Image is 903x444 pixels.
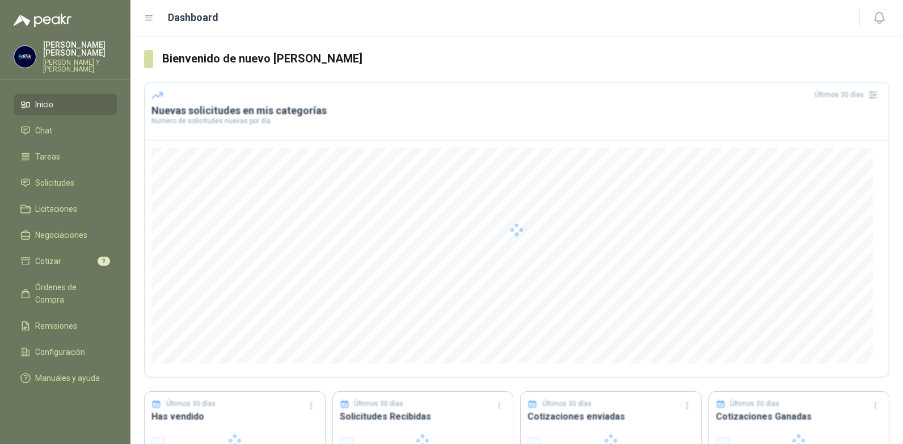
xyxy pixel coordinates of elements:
[35,150,60,163] span: Tareas
[14,46,36,68] img: Company Logo
[35,281,106,306] span: Órdenes de Compra
[14,341,117,363] a: Configuración
[35,346,85,358] span: Configuración
[98,257,110,266] span: 9
[35,98,53,111] span: Inicio
[14,224,117,246] a: Negociaciones
[35,177,74,189] span: Solicitudes
[14,94,117,115] a: Inicio
[35,124,52,137] span: Chat
[14,172,117,194] a: Solicitudes
[14,315,117,337] a: Remisiones
[14,146,117,167] a: Tareas
[35,372,100,384] span: Manuales y ayuda
[35,320,77,332] span: Remisiones
[168,10,218,26] h1: Dashboard
[14,198,117,220] a: Licitaciones
[35,203,77,215] span: Licitaciones
[43,41,117,57] p: [PERSON_NAME] [PERSON_NAME]
[14,250,117,272] a: Cotizar9
[162,50,889,68] h3: Bienvenido de nuevo [PERSON_NAME]
[14,120,117,141] a: Chat
[35,229,87,241] span: Negociaciones
[14,14,71,27] img: Logo peakr
[35,255,61,267] span: Cotizar
[43,59,117,73] p: [PERSON_NAME] Y [PERSON_NAME]
[14,277,117,311] a: Órdenes de Compra
[14,367,117,389] a: Manuales y ayuda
